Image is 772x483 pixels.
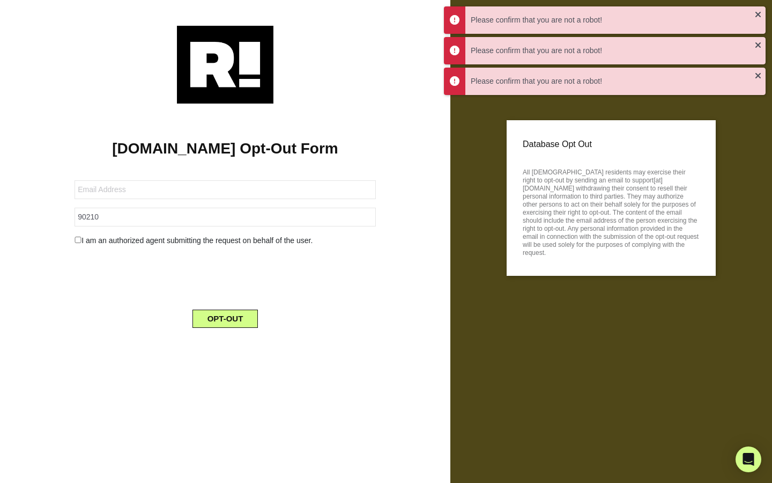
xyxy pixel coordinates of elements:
div: I am an authorized agent submitting the request on behalf of the user. [66,235,384,246]
iframe: reCAPTCHA [144,255,307,297]
input: Email Address [75,180,376,199]
img: Retention.com [177,26,273,104]
p: Database Opt Out [523,136,700,152]
input: Zipcode [75,208,376,226]
button: OPT-OUT [192,310,258,328]
div: Please confirm that you are not a robot! [471,76,755,87]
h1: [DOMAIN_NAME] Opt-Out Form [16,140,434,158]
div: Please confirm that you are not a robot! [471,14,755,26]
div: Please confirm that you are not a robot! [471,45,755,56]
div: Open Intercom Messenger [736,447,761,472]
p: All [DEMOGRAPHIC_DATA] residents may exercise their right to opt-out by sending an email to suppo... [523,165,700,257]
